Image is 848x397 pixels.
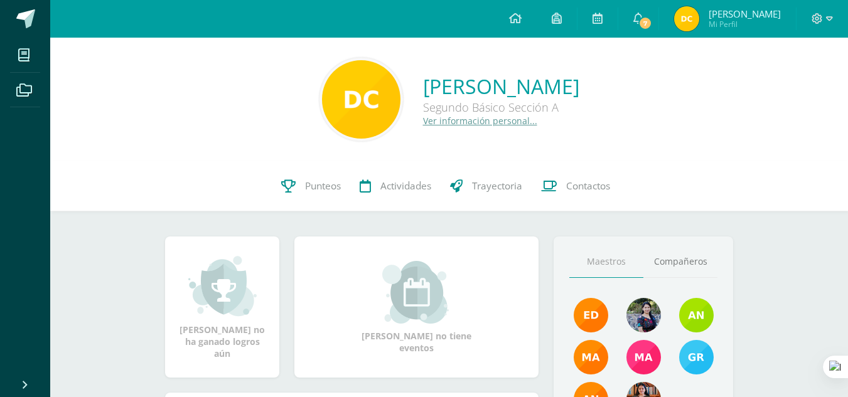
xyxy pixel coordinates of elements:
[709,19,781,29] span: Mi Perfil
[305,179,341,193] span: Punteos
[709,8,781,20] span: [PERSON_NAME]
[380,179,431,193] span: Actividades
[423,73,579,100] a: [PERSON_NAME]
[574,298,608,332] img: f40e456500941b1b33f0807dd74ea5cf.png
[569,246,643,278] a: Maestros
[272,161,350,211] a: Punteos
[423,115,537,127] a: Ver información personal...
[638,16,652,30] span: 7
[626,340,661,374] img: 7766054b1332a6085c7723d22614d631.png
[350,161,441,211] a: Actividades
[532,161,620,211] a: Contactos
[674,6,699,31] img: d14507214fab33f31ba31053b1567c5b.png
[679,340,714,374] img: b7ce7144501556953be3fc0a459761b8.png
[188,255,257,317] img: achievement_small.png
[472,179,522,193] span: Trayectoria
[626,298,661,332] img: 9b17679b4520195df407efdfd7b84603.png
[178,255,267,359] div: [PERSON_NAME] no ha ganado logros aún
[441,161,532,211] a: Trayectoria
[423,100,579,115] div: Segundo Básico Sección A
[382,261,451,324] img: event_small.png
[566,179,610,193] span: Contactos
[643,246,717,278] a: Compañeros
[574,340,608,374] img: 560278503d4ca08c21e9c7cd40ba0529.png
[679,298,714,332] img: e6b27947fbea61806f2b198ab17e5dde.png
[354,261,480,354] div: [PERSON_NAME] no tiene eventos
[322,60,400,139] img: 7d1b4be8a507783c7399d37a485ba243.png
